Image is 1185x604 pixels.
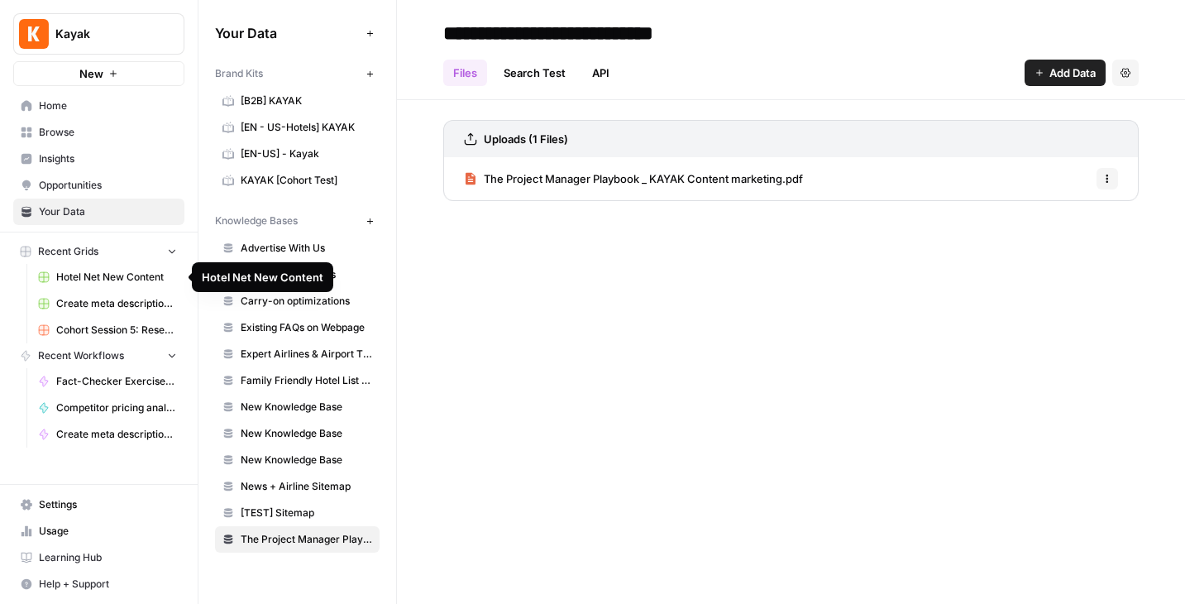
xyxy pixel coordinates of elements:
[215,141,380,167] a: [EN-US] - Kayak
[31,317,184,343] a: Cohort Session 5: Research (Ola)
[38,244,98,259] span: Recent Grids
[241,373,372,388] span: Family Friendly Hotel List Features
[241,479,372,494] span: News + Airline Sitemap
[215,500,380,526] a: [TEST] Sitemap
[13,93,184,119] a: Home
[215,420,380,447] a: New Knowledge Base
[215,314,380,341] a: Existing FAQs on Webpage
[56,427,177,442] span: Create meta description [[PERSON_NAME]]
[13,199,184,225] a: Your Data
[241,93,372,108] span: [B2B] KAYAK
[13,61,184,86] button: New
[39,550,177,565] span: Learning Hub
[13,119,184,146] a: Browse
[56,296,177,311] span: Create meta description [Ola] Grid (1)
[39,497,177,512] span: Settings
[38,348,124,363] span: Recent Workflows
[56,323,177,338] span: Cohort Session 5: Research (Ola)
[494,60,576,86] a: Search Test
[215,88,380,114] a: [B2B] KAYAK
[582,60,619,86] a: API
[241,400,372,415] span: New Knowledge Base
[215,66,263,81] span: Brand Kits
[215,167,380,194] a: KAYAK [Cohort Test]
[215,447,380,473] a: New Knowledge Base
[215,473,380,500] a: News + Airline Sitemap
[215,114,380,141] a: [EN - US-Hotels] KAYAK
[215,235,380,261] a: Advertise With Us
[241,347,372,362] span: Expert Airlines & Airport Tips
[1025,60,1106,86] button: Add Data
[13,146,184,172] a: Insights
[241,294,372,309] span: Carry-on optimizations
[215,213,298,228] span: Knowledge Bases
[202,269,323,285] div: Hotel Net New Content
[13,491,184,518] a: Settings
[31,368,184,395] a: Fact-Checker Exercises (Ola)
[241,241,372,256] span: Advertise With Us
[241,506,372,520] span: [TEST] Sitemap
[484,170,803,187] span: The Project Manager Playbook _ KAYAK Content marketing.pdf
[13,13,184,55] button: Workspace: Kayak
[31,395,184,421] a: Competitor pricing analysis ([PERSON_NAME])
[31,264,184,290] a: Hotel Net New Content
[13,343,184,368] button: Recent Workflows
[31,290,184,317] a: Create meta description [Ola] Grid (1)
[39,204,177,219] span: Your Data
[241,173,372,188] span: KAYAK [Cohort Test]
[464,157,803,200] a: The Project Manager Playbook _ KAYAK Content marketing.pdf
[39,178,177,193] span: Opportunities
[215,394,380,420] a: New Knowledge Base
[39,524,177,539] span: Usage
[215,341,380,367] a: Expert Airlines & Airport Tips
[31,421,184,448] a: Create meta description [[PERSON_NAME]]
[13,571,184,597] button: Help + Support
[13,518,184,544] a: Usage
[39,98,177,113] span: Home
[55,26,155,42] span: Kayak
[39,151,177,166] span: Insights
[13,239,184,264] button: Recent Grids
[484,131,568,147] h3: Uploads (1 Files)
[13,172,184,199] a: Opportunities
[56,270,177,285] span: Hotel Net New Content
[215,526,380,553] a: The Project Manager Playbook
[56,374,177,389] span: Fact-Checker Exercises (Ola)
[13,544,184,571] a: Learning Hub
[215,288,380,314] a: Carry-on optimizations
[79,65,103,82] span: New
[241,453,372,467] span: New Knowledge Base
[241,532,372,547] span: The Project Manager Playbook
[56,400,177,415] span: Competitor pricing analysis ([PERSON_NAME])
[464,121,568,157] a: Uploads (1 Files)
[215,367,380,394] a: Family Friendly Hotel List Features
[443,60,487,86] a: Files
[39,125,177,140] span: Browse
[215,261,380,288] a: Airport/Airline Facts
[19,19,49,49] img: Kayak Logo
[241,120,372,135] span: [EN - US-Hotels] KAYAK
[241,426,372,441] span: New Knowledge Base
[241,146,372,161] span: [EN-US] - Kayak
[241,320,372,335] span: Existing FAQs on Webpage
[39,577,177,592] span: Help + Support
[215,23,360,43] span: Your Data
[1049,65,1096,81] span: Add Data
